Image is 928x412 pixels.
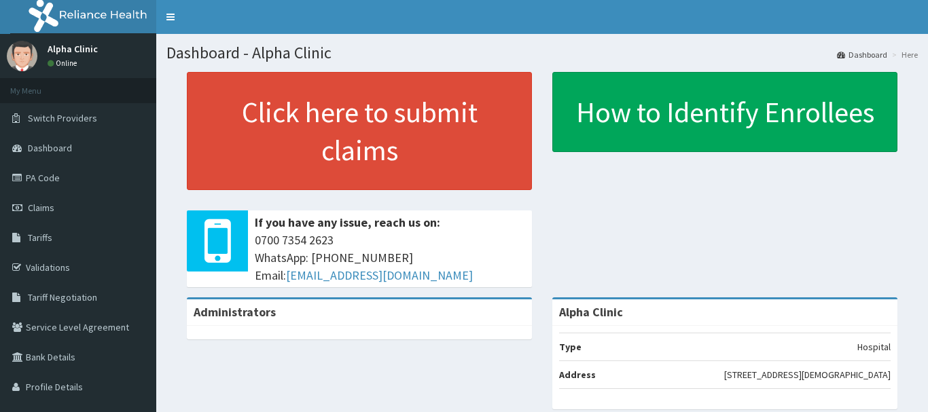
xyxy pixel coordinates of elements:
[889,49,918,60] li: Here
[166,44,918,62] h1: Dashboard - Alpha Clinic
[255,214,440,230] b: If you have any issue, reach us on:
[28,202,54,214] span: Claims
[28,142,72,154] span: Dashboard
[552,72,897,152] a: How to Identify Enrollees
[187,72,532,190] a: Click here to submit claims
[28,231,52,244] span: Tariffs
[255,231,525,284] span: 0700 7354 2623 WhatsApp: [PHONE_NUMBER] Email:
[48,44,98,54] p: Alpha Clinic
[48,58,80,68] a: Online
[724,368,891,381] p: [STREET_ADDRESS][DEMOGRAPHIC_DATA]
[857,340,891,354] p: Hospital
[28,112,97,124] span: Switch Providers
[837,49,887,60] a: Dashboard
[28,291,97,303] span: Tariff Negotiation
[286,267,473,283] a: [EMAIL_ADDRESS][DOMAIN_NAME]
[559,341,582,353] b: Type
[7,41,37,71] img: User Image
[194,304,276,320] b: Administrators
[559,369,596,381] b: Address
[559,304,623,320] strong: Alpha Clinic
